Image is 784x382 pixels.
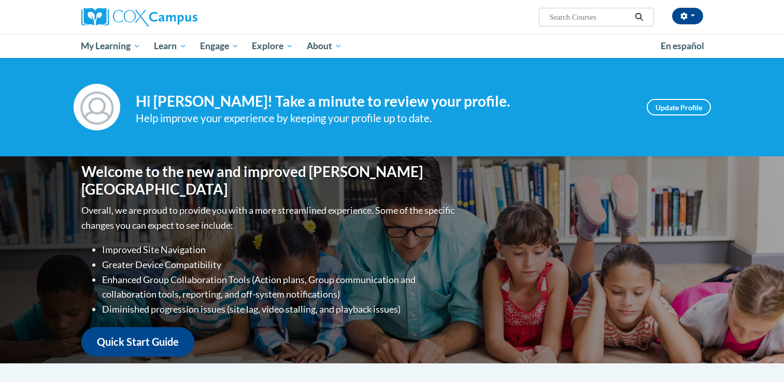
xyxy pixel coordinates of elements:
h4: Hi [PERSON_NAME]! Take a minute to review your profile. [136,93,631,110]
li: Improved Site Navigation [102,242,457,257]
span: En español [661,40,704,51]
span: About [307,40,342,52]
li: Enhanced Group Collaboration Tools (Action plans, Group communication and collaboration tools, re... [102,272,457,302]
button: Search [631,11,647,23]
a: Learn [147,34,193,58]
a: Cox Campus [81,8,278,26]
a: En español [654,35,711,57]
a: Engage [193,34,246,58]
span: Engage [200,40,239,52]
a: Update Profile [647,99,711,115]
img: Profile Image [74,84,120,130]
input: Search Courses [548,11,631,23]
button: Account Settings [672,8,703,24]
span: Learn [154,40,187,52]
div: Help improve your experience by keeping your profile up to date. [136,110,631,127]
li: Diminished progression issues (site lag, video stalling, and playback issues) [102,302,457,317]
div: Main menu [66,34,719,58]
img: Cox Campus [81,8,197,26]
span: My Learning [81,40,140,52]
p: Overall, we are proud to provide you with a more streamlined experience. Some of the specific cha... [81,203,457,233]
li: Greater Device Compatibility [102,257,457,272]
a: About [300,34,349,58]
h1: Welcome to the new and improved [PERSON_NAME][GEOGRAPHIC_DATA] [81,163,457,198]
a: My Learning [75,34,148,58]
span: Explore [252,40,293,52]
a: Quick Start Guide [81,327,194,357]
a: Explore [245,34,300,58]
